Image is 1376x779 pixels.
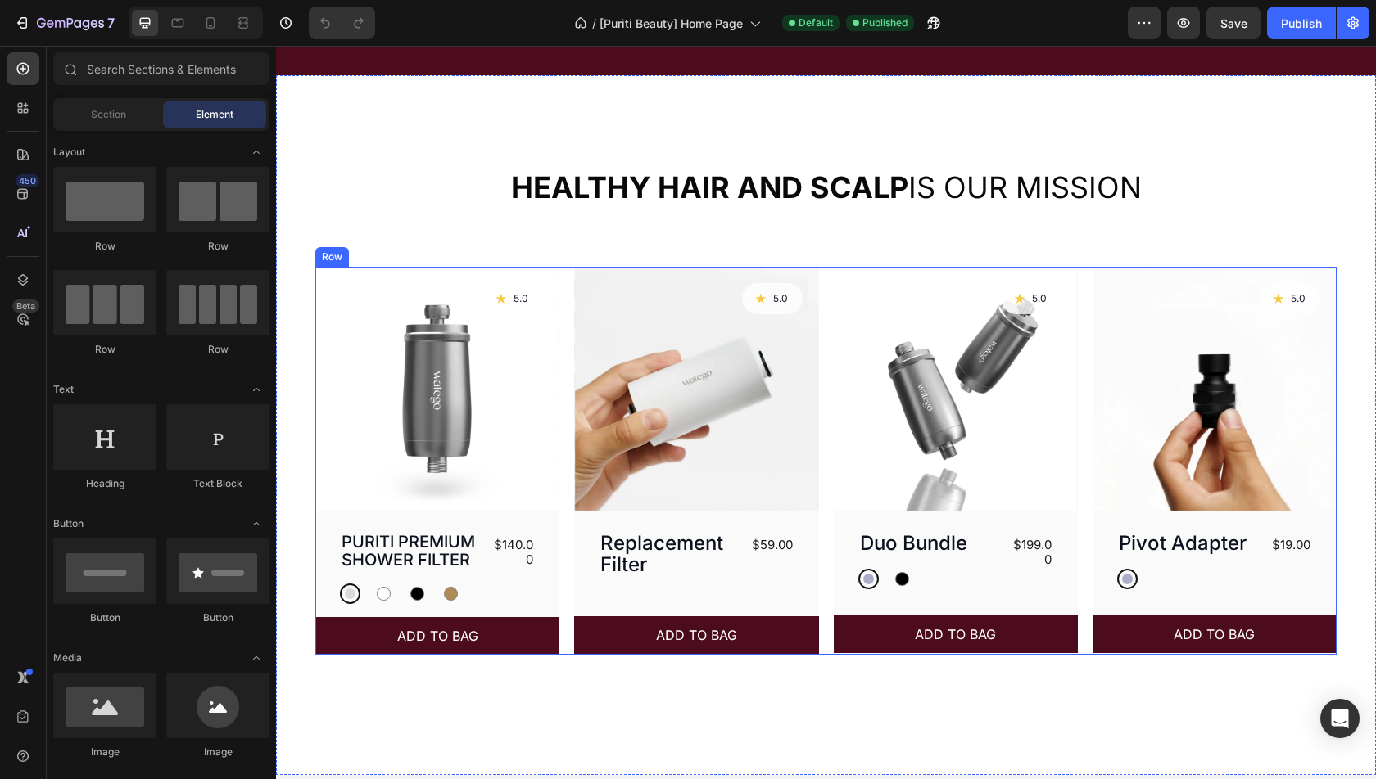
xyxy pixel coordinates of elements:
div: Row [53,342,156,357]
span: Toggle open [243,139,269,165]
input: Search Sections & Elements [53,52,269,85]
iframe: Design area [276,46,1376,779]
button: Publish [1267,7,1336,39]
p: 5.0 [756,247,771,259]
div: $19.00 [989,490,1036,508]
span: Toggle open [243,376,269,403]
div: Open Intercom Messenger [1320,699,1360,738]
div: Row [166,342,269,357]
div: Image [53,745,156,759]
div: Undo/Redo [309,7,375,39]
button: ADD TO BAG [558,570,802,607]
div: Row [166,239,269,254]
button: 7 [7,7,122,39]
span: Published [862,16,908,30]
div: Heading [53,476,156,491]
div: ADD TO BAG [639,579,720,597]
div: Image [166,745,269,759]
span: Save [1220,16,1247,30]
a: Duo Bundle [558,221,802,465]
div: $199.00 [730,490,777,523]
span: Default [799,16,833,30]
span: Toggle open [243,511,269,537]
span: Section [91,107,126,122]
a: Pivot Adapter [841,485,983,510]
span: Layout [53,145,85,160]
span: Media [53,651,82,665]
div: Text Block [166,476,269,491]
p: 7 [107,13,115,33]
span: Element [196,107,233,122]
button: ADD TO BAG [298,570,542,608]
a: Duo Bundle [582,485,724,510]
div: Row [53,239,156,254]
button: Save [1206,7,1261,39]
span: / [592,15,596,32]
button: ADD TO BAG [817,570,1061,607]
a: Pivot Adapter [817,221,1061,465]
div: Button [53,610,156,625]
a: Replacement Filter [323,485,464,532]
span: Text [53,382,74,397]
p: 5.0 [497,247,512,259]
div: Publish [1281,15,1322,32]
div: ADD TO BAG [380,580,461,598]
div: Row [43,204,70,218]
div: Button [166,610,269,625]
a: Replacement Filter [298,221,542,465]
p: 5.0 [1015,247,1030,259]
div: 450 [16,174,39,187]
div: Beta [12,299,39,313]
span: Toggle open [243,645,269,671]
div: $59.00 [471,490,518,508]
span: Button [53,516,84,531]
div: ADD TO BAG [898,579,979,597]
span: [Puriti Beauty] Home Page [600,15,743,32]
